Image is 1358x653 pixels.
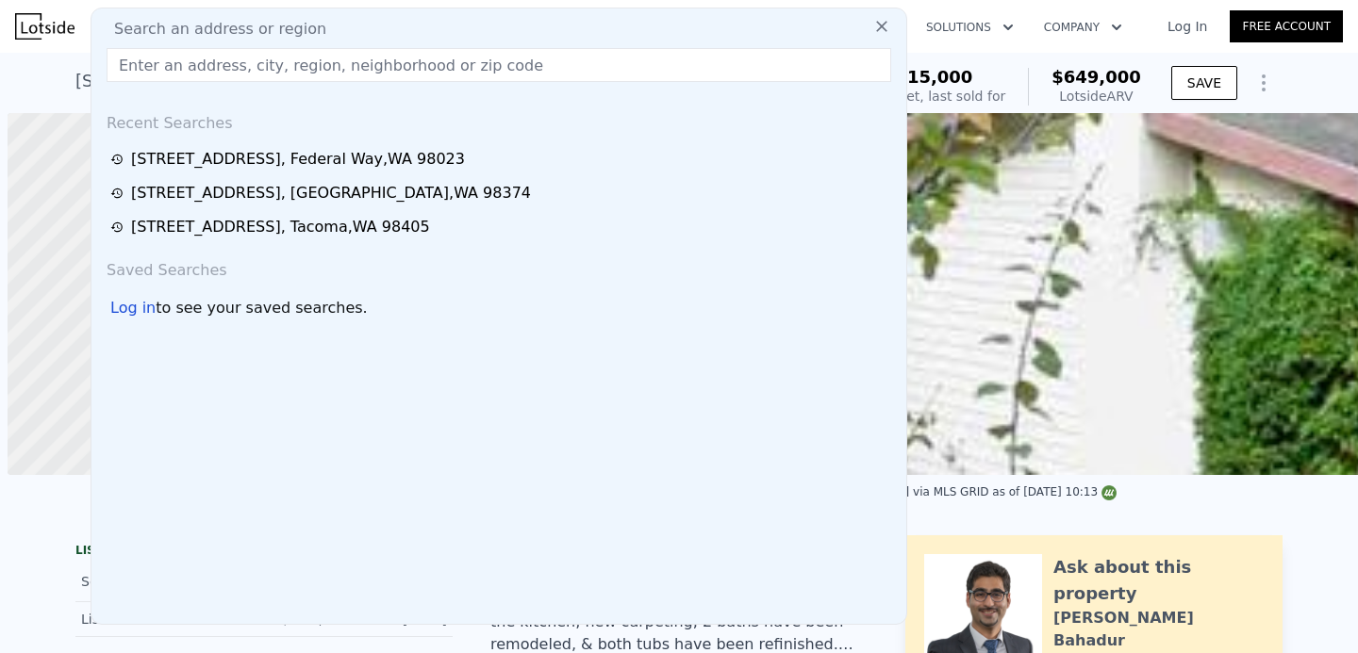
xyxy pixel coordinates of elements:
img: NWMLS Logo [1101,485,1117,500]
a: [STREET_ADDRESS], Federal Way,WA 98023 [110,148,893,171]
span: to see your saved searches. [156,297,367,319]
div: [STREET_ADDRESS] , Tacoma , WA 98405 [131,216,430,238]
div: Log in [110,297,156,319]
div: LISTING & SALE HISTORY [75,543,453,562]
button: Company [1029,10,1137,44]
div: [PERSON_NAME] Bahadur [1053,607,1264,652]
button: SAVE [1171,66,1237,100]
span: $315,000 [884,67,973,87]
div: Off Market, last sold for [851,87,1005,106]
div: Recent Searches [99,97,899,142]
div: Ask about this property [1053,554,1264,607]
span: $649,000 [1052,67,1141,87]
button: Show Options [1245,64,1283,102]
div: [STREET_ADDRESS] , Federal Way , WA 98023 [131,148,465,171]
span: Search an address or region [99,18,326,41]
a: Free Account [1230,10,1343,42]
button: Solutions [911,10,1029,44]
input: Enter an address, city, region, neighborhood or zip code [107,48,891,82]
div: Saved Searches [99,244,899,289]
div: [STREET_ADDRESS] , [GEOGRAPHIC_DATA] , WA 98374 [131,182,531,204]
div: Sold [81,569,249,594]
a: [STREET_ADDRESS], [GEOGRAPHIC_DATA],WA 98374 [110,182,893,204]
div: Listed [81,610,249,629]
div: [STREET_ADDRESS] , Federal Way , WA 98023 [75,68,456,94]
a: Log In [1145,17,1230,36]
img: Lotside [15,13,75,40]
a: [STREET_ADDRESS], Tacoma,WA 98405 [110,216,893,238]
div: Lotside ARV [1052,87,1141,106]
